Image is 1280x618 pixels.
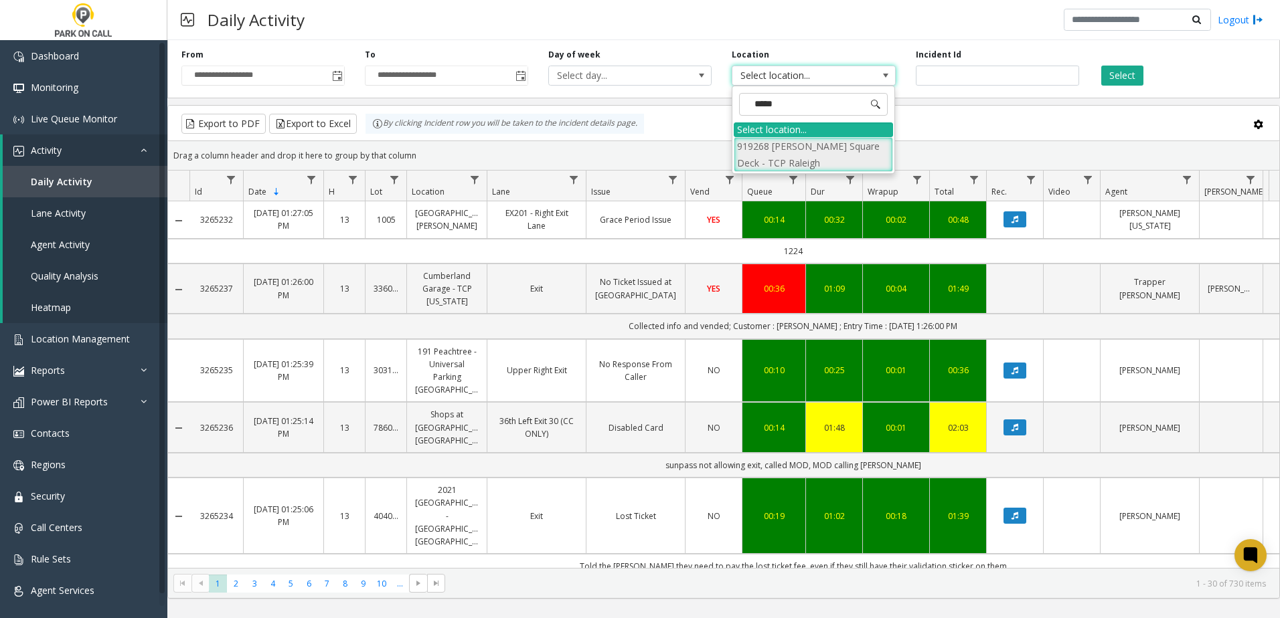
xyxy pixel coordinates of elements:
a: Cumberland Garage - TCP [US_STATE] [415,270,479,308]
a: 3265236 [197,421,235,434]
span: Select day... [549,66,679,85]
a: Lost Ticket [594,510,677,522]
span: Monitoring [31,81,78,94]
a: Exit [495,510,578,522]
img: 'icon' [13,586,24,597]
img: logout [1253,13,1263,27]
span: Date [248,186,266,197]
a: Trapper [PERSON_NAME] [1109,276,1191,301]
div: 00:14 [750,421,797,434]
a: 01:49 [938,282,978,295]
a: [PERSON_NAME] [1109,421,1191,434]
span: Lot [370,186,382,197]
span: Call Centers [31,521,82,534]
li: 919268 [PERSON_NAME] Square Deck - TCP Raleigh [734,137,893,172]
a: 00:02 [871,213,921,226]
span: Location Management [31,332,130,345]
a: NO [694,510,734,522]
h3: Daily Activity [201,3,311,36]
span: Contacts [31,427,70,439]
a: No Response From Caller [594,358,677,383]
a: Lane Activity [3,197,167,229]
a: 3265234 [197,510,235,522]
span: NO [708,422,720,433]
img: 'icon' [13,397,24,408]
span: Live Queue Monitor [31,112,117,125]
a: 13 [332,282,357,295]
img: 'icon' [13,114,24,125]
span: Page 3 [246,575,264,593]
a: 3265232 [197,213,235,226]
a: Location Filter Menu [466,171,484,189]
a: Collapse Details [168,511,189,522]
div: 02:03 [938,421,978,434]
span: Toggle popup [329,66,344,85]
a: 00:01 [871,421,921,434]
a: 2021 [GEOGRAPHIC_DATA] - [GEOGRAPHIC_DATA] [GEOGRAPHIC_DATA] [415,484,479,548]
span: Activity [31,144,62,157]
img: 'icon' [13,334,24,345]
a: 00:19 [750,510,797,522]
a: [PERSON_NAME] [1109,364,1191,377]
a: 36th Left Exit 30 (CC ONLY) [495,415,578,440]
div: 00:36 [750,282,797,295]
img: 'icon' [13,429,24,439]
img: infoIcon.svg [372,118,383,129]
a: 00:32 [814,213,854,226]
div: Drag a column header and drop it here to group by that column [168,144,1279,167]
a: 13 [332,421,357,434]
img: 'icon' [13,51,24,62]
a: 01:39 [938,510,978,522]
div: 00:14 [750,213,797,226]
span: Queue [747,186,773,197]
span: Page 5 [282,575,300,593]
a: 01:48 [814,421,854,434]
span: Go to the next page [409,574,427,593]
span: Dashboard [31,49,79,62]
a: Rec. Filter Menu [1022,171,1040,189]
a: [GEOGRAPHIC_DATA][PERSON_NAME] [415,207,479,232]
a: 3265235 [197,364,235,377]
a: 00:25 [814,364,854,377]
a: EX201 - Right Exit Lane [495,207,578,232]
a: Daily Activity [3,166,167,197]
a: [DATE] 01:25:39 PM [252,358,315,383]
span: Agent Activity [31,238,90,251]
span: Regions [31,458,66,471]
a: 00:36 [938,364,978,377]
a: [DATE] 01:27:05 PM [252,207,315,232]
a: Agent Filter Menu [1178,171,1196,189]
span: YES [707,283,720,294]
a: Logout [1218,13,1263,27]
span: Rule Sets [31,552,71,565]
a: Heatmap [3,292,167,323]
a: Issue Filter Menu [664,171,682,189]
a: Agent Activity [3,229,167,260]
span: Security [31,490,65,502]
a: Queue Filter Menu [785,171,803,189]
label: To [365,49,376,61]
img: 'icon' [13,523,24,534]
span: Daily Activity [31,175,92,188]
a: 3265237 [197,282,235,295]
span: Lane [492,186,510,197]
span: YES [707,214,720,225]
span: Location [412,186,445,197]
span: NO [708,510,720,522]
a: 786001 [374,421,398,434]
a: 01:09 [814,282,854,295]
a: No Ticket Issued at [GEOGRAPHIC_DATA] [594,276,677,301]
a: NO [694,421,734,434]
a: 1005 [374,213,398,226]
a: 00:04 [871,282,921,295]
a: [PERSON_NAME] [1208,282,1255,295]
div: 00:01 [871,364,921,377]
a: 404001 [374,510,398,522]
label: Day of week [548,49,601,61]
div: Select location... [734,122,893,137]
